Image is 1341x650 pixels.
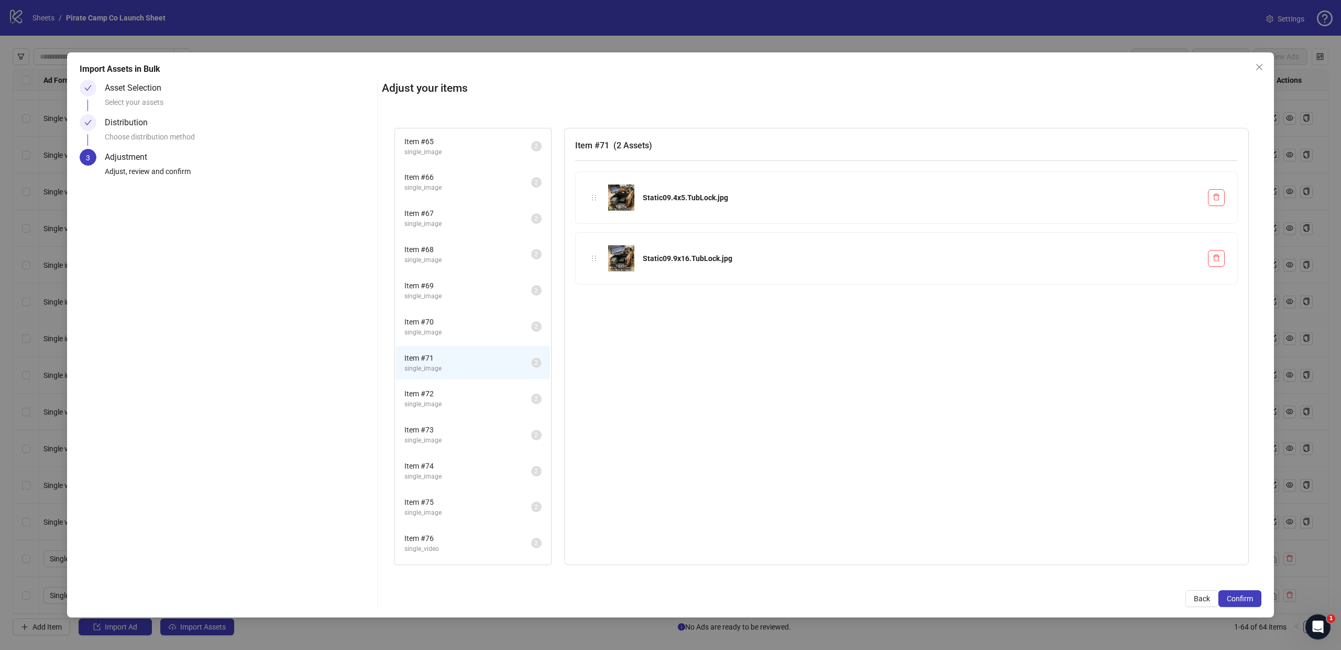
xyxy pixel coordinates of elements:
[105,80,170,96] div: Asset Selection
[404,364,531,374] span: single_image
[1185,590,1218,607] button: Back
[382,80,1261,97] h2: Adjust your items
[105,96,373,114] div: Select your assets
[534,503,538,511] span: 2
[404,352,531,364] span: Item # 71
[105,131,373,149] div: Choose distribution method
[531,357,542,368] sup: 2
[531,285,542,296] sup: 2
[531,321,542,332] sup: 2
[534,179,538,186] span: 2
[1255,63,1263,71] span: close
[404,508,531,518] span: single_image
[404,496,531,508] span: Item # 75
[404,255,531,265] span: single_image
[105,166,373,183] div: Adjust, review and confirm
[531,430,542,440] sup: 2
[404,399,531,409] span: single_image
[534,395,538,403] span: 2
[404,316,531,328] span: Item # 70
[1208,189,1225,206] button: Delete
[404,544,531,554] span: single_video
[404,436,531,446] span: single_image
[84,84,92,92] span: check
[534,287,538,294] span: 2
[404,208,531,219] span: Item # 67
[404,424,531,436] span: Item # 73
[590,255,598,262] span: holder
[105,149,156,166] div: Adjustment
[404,147,531,157] span: single_image
[608,245,634,272] img: Static09.9x16.TubLock.jpg
[534,251,538,258] span: 2
[1213,254,1220,262] span: delete
[531,538,542,548] sup: 2
[575,139,1238,152] h3: Item # 71
[534,215,538,222] span: 2
[590,194,598,201] span: holder
[531,177,542,188] sup: 2
[404,171,531,183] span: Item # 66
[534,143,538,150] span: 2
[531,249,542,259] sup: 2
[534,431,538,439] span: 2
[80,63,1261,75] div: Import Assets in Bulk
[534,323,538,330] span: 2
[608,185,634,211] img: Static09.4x5.TubLock.jpg
[404,460,531,472] span: Item # 74
[1327,614,1335,623] span: 1
[1251,59,1268,75] button: Close
[1227,594,1253,603] span: Confirm
[643,192,1200,203] div: Static09.4x5.TubLock.jpg
[404,472,531,482] span: single_image
[84,119,92,126] span: check
[404,291,531,301] span: single_image
[404,219,531,229] span: single_image
[531,141,542,151] sup: 2
[1208,250,1225,267] button: Delete
[105,114,156,131] div: Distribution
[404,280,531,291] span: Item # 69
[404,136,531,147] span: Item # 65
[643,253,1200,264] div: Static09.9x16.TubLock.jpg
[404,533,531,544] span: Item # 76
[1218,590,1261,607] button: Confirm
[531,466,542,476] sup: 2
[588,253,600,264] div: holder
[404,328,531,338] span: single_image
[531,213,542,224] sup: 2
[1305,614,1331,640] iframe: Intercom live chat
[531,502,542,512] sup: 2
[404,244,531,255] span: Item # 68
[588,192,600,203] div: holder
[1194,594,1210,603] span: Back
[613,140,652,150] span: ( 2 Assets )
[1213,193,1220,201] span: delete
[534,359,538,366] span: 2
[404,388,531,399] span: Item # 72
[534,468,538,475] span: 2
[86,154,90,162] span: 3
[534,539,538,547] span: 2
[404,183,531,193] span: single_image
[531,394,542,404] sup: 2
